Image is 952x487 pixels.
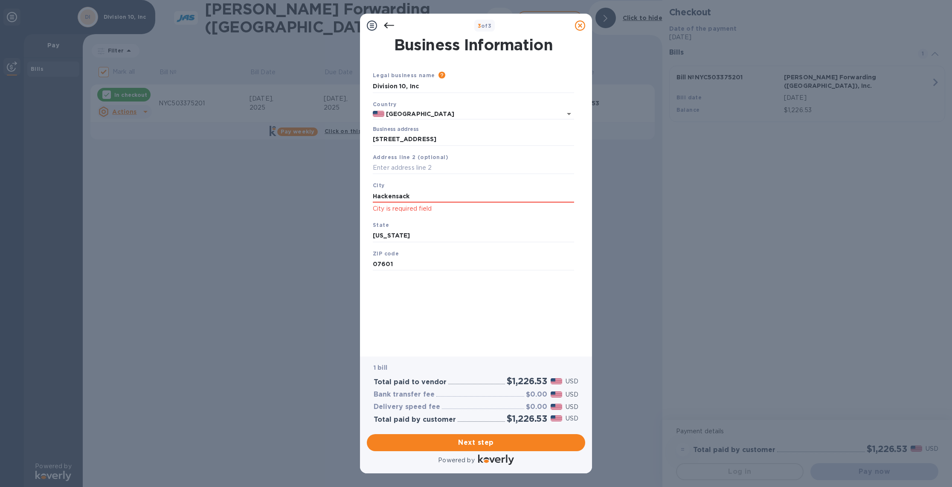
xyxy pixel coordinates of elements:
p: City is required field [373,204,574,214]
b: Legal business name [373,72,435,78]
b: ZIP code [373,250,399,257]
b: State [373,222,389,228]
input: Enter address [373,133,574,146]
h3: Bank transfer fee [374,391,435,399]
b: 1 bill [374,364,387,371]
p: USD [566,414,578,423]
img: USD [551,378,562,384]
span: Next step [374,438,578,448]
label: Business address [373,127,418,132]
h3: $0.00 [526,391,547,399]
input: Enter state [373,229,574,242]
p: USD [566,390,578,399]
p: USD [566,403,578,412]
h2: $1,226.53 [507,376,547,386]
h2: $1,226.53 [507,413,547,424]
b: Country [373,101,397,107]
p: USD [566,377,578,386]
input: Enter city [373,190,574,203]
img: US [373,111,384,117]
input: Enter ZIP code [373,258,574,271]
img: USD [551,391,562,397]
h3: Total paid by customer [374,416,456,424]
p: Powered by [438,456,474,465]
h3: $0.00 [526,403,547,411]
span: 3 [478,23,481,29]
input: Enter legal business name [373,80,574,93]
h3: Total paid to vendor [374,378,447,386]
b: Address line 2 (optional) [373,154,448,160]
b: City [373,182,385,188]
button: Next step [367,434,585,451]
b: of 3 [478,23,492,29]
img: USD [551,415,562,421]
input: Enter address line 2 [373,162,574,174]
input: Select country [384,109,550,119]
img: USD [551,404,562,410]
img: Logo [478,455,514,465]
button: Open [563,108,575,120]
h1: Business Information [371,36,576,54]
h3: Delivery speed fee [374,403,440,411]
